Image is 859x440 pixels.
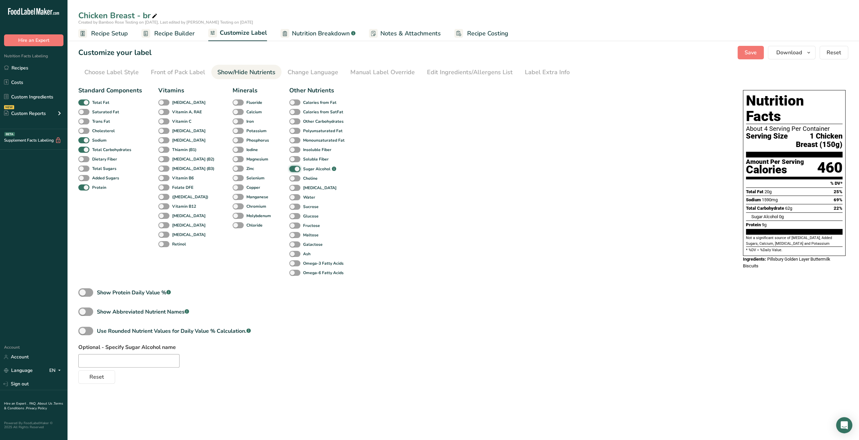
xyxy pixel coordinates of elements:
div: Chicken Breast - br [78,9,159,22]
b: Total Fat [92,99,109,106]
b: Sodium [92,137,107,143]
div: 460 [817,159,842,177]
b: Water [303,194,315,200]
a: Terms & Conditions . [4,401,63,411]
span: Notes & Attachments [380,29,441,38]
b: Fructose [303,223,320,229]
span: 22% [834,206,842,211]
b: Iodine [246,147,258,153]
b: [MEDICAL_DATA] [172,137,206,143]
button: Hire an Expert [4,34,63,46]
div: Vitamins [158,86,216,95]
b: Saturated Fat [92,109,119,115]
b: Potassium [246,128,267,134]
b: Soluble Fiber [303,156,329,162]
b: Protein [92,184,106,190]
b: Polyunsaturated Fat [303,128,343,134]
div: Custom Reports [4,110,46,117]
span: Protein [746,222,761,227]
b: Calcium [246,109,262,115]
b: [MEDICAL_DATA] [172,128,206,134]
span: Recipe Costing [467,29,508,38]
b: Thiamin (B1) [172,147,196,153]
span: Reset [827,49,841,57]
div: Show Abbreviated Nutrient Names [97,308,189,316]
a: FAQ . [29,401,37,406]
div: BETA [4,132,15,136]
span: Sugar Alcohol [751,214,778,219]
b: Other Carbohydrates [303,118,344,124]
a: Notes & Attachments [369,26,441,41]
div: Use Rounded Nutrient Values for Daily Value % Calculation. [97,327,251,335]
span: Total Fat [746,189,763,194]
span: Total Carbohydrate [746,206,784,211]
b: Vitamin A, RAE [172,109,202,115]
span: 69% [834,197,842,202]
button: Reset [820,46,848,59]
a: Nutrition Breakdown [280,26,355,41]
span: Save [745,49,757,57]
span: Ingredients: [743,257,766,262]
div: Standard Components [78,86,142,95]
b: Vitamin B12 [172,203,196,209]
a: Privacy Policy [26,406,47,411]
span: 62g [785,206,792,211]
b: Dietary Fiber [92,156,117,162]
span: Nutrition Breakdown [292,29,350,38]
b: Vitamin C [172,118,191,124]
section: Not a significant source of [MEDICAL_DATA], Added Sugars, Calcium, [MEDICAL_DATA] and Potassium [746,235,842,246]
b: Choline [303,175,318,181]
b: ([MEDICAL_DATA]) [172,194,208,200]
span: Customize Label [220,28,267,37]
b: Trans Fat [92,118,110,124]
b: Ash [303,251,311,257]
button: Save [737,46,764,59]
span: Recipe Setup [91,29,128,38]
b: Total Carbohydrates [92,147,131,153]
div: NEW [4,105,14,109]
span: 0g [779,214,784,219]
b: Monounsaturated Fat [303,137,345,143]
div: Front of Pack Label [151,68,205,77]
b: Insoluble Fiber [303,147,331,153]
button: Download [768,46,815,59]
b: Sucrose [303,204,319,210]
b: Vitamin B6 [172,175,194,181]
div: Edit Ingredients/Allergens List [427,68,513,77]
b: [MEDICAL_DATA] (B3) [172,166,214,172]
h1: Customize your label [78,47,152,58]
b: Omega-6 Fatty Acids [303,270,344,276]
span: 1590mg [762,197,778,202]
b: Folate DFE [172,184,193,190]
b: [MEDICAL_DATA] [303,185,337,191]
div: Choose Label Style [84,68,139,77]
b: Molybdenum [246,213,271,219]
span: Pillsbury Golden Layer Buttermilk Biscuits [743,257,830,268]
b: [MEDICAL_DATA] [172,99,206,106]
b: Retinol [172,241,186,247]
b: Selenium [246,175,265,181]
b: Glucose [303,213,319,219]
h1: Nutrition Facts [746,93,842,124]
div: Change Language [288,68,338,77]
button: Reset [78,370,115,384]
a: Recipe Builder [141,26,195,41]
a: Hire an Expert . [4,401,28,406]
div: Show/Hide Nutrients [217,68,275,77]
section: * %DV = %Daily Value. [746,246,842,253]
div: Minerals [233,86,273,95]
span: Created by Bamboo Rose Testing on [DATE], Last edited by [PERSON_NAME] Testing on [DATE] [78,20,253,25]
b: [MEDICAL_DATA] [172,213,206,219]
b: Maltose [303,232,319,238]
b: Fluoride [246,99,262,106]
a: Recipe Setup [78,26,128,41]
a: Language [4,364,33,376]
div: About 4 Serving Per Container [746,125,842,132]
b: Chloride [246,222,263,228]
b: [MEDICAL_DATA] (B2) [172,156,214,162]
b: Cholesterol [92,128,115,134]
a: About Us . [37,401,54,406]
div: Manual Label Override [350,68,415,77]
span: 25% [834,189,842,194]
b: Zinc [246,166,254,172]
